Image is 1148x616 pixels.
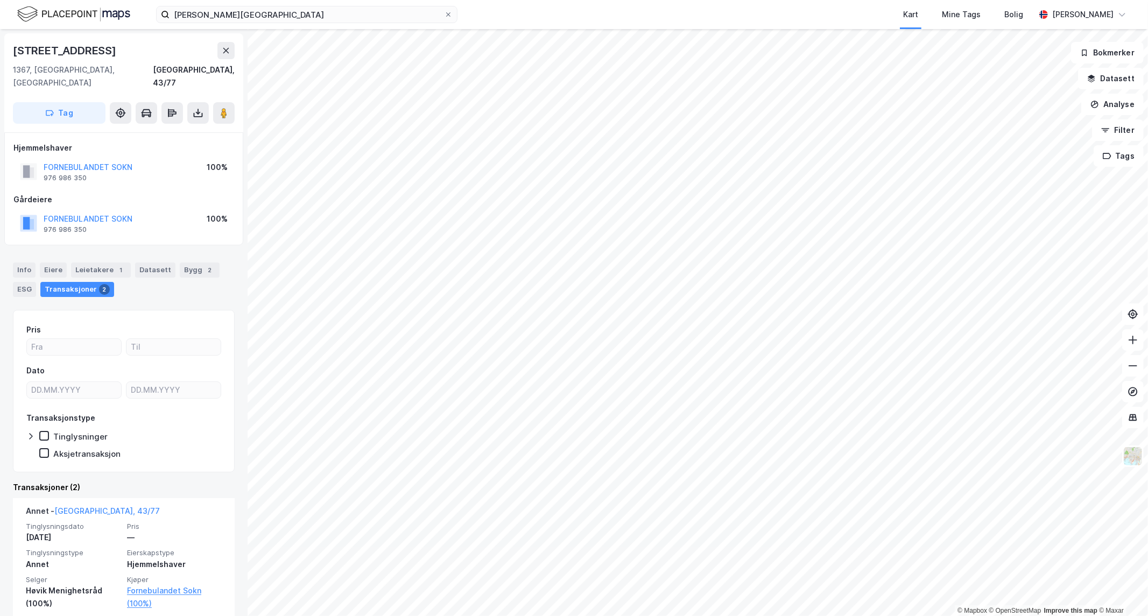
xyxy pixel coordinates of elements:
div: Kontrollprogram for chat [1094,564,1148,616]
span: Tinglysningsdato [26,522,121,531]
input: DD.MM.YYYY [27,382,121,398]
div: 1367, [GEOGRAPHIC_DATA], [GEOGRAPHIC_DATA] [13,63,153,89]
div: 976 986 350 [44,174,87,182]
div: Hjemmelshaver [13,141,234,154]
span: Pris [127,522,222,531]
div: 2 [99,284,110,295]
div: Transaksjoner [40,282,114,297]
div: Info [13,263,36,278]
div: ESG [13,282,36,297]
input: Søk på adresse, matrikkel, gårdeiere, leietakere eller personer [170,6,444,23]
div: Hjemmelshaver [127,558,222,571]
span: Tinglysningstype [26,548,121,557]
button: Datasett [1078,68,1144,89]
button: Analyse [1081,94,1144,115]
a: [GEOGRAPHIC_DATA], 43/77 [54,506,160,515]
div: Høvik Menighetsråd (100%) [26,584,121,610]
a: Fornebulandet Sokn (100%) [127,584,222,610]
button: Tags [1094,145,1144,167]
div: Bygg [180,263,220,278]
a: OpenStreetMap [989,607,1041,614]
div: Kart [903,8,918,21]
button: Bokmerker [1071,42,1144,63]
div: [DATE] [26,531,121,544]
div: Leietakere [71,263,131,278]
div: [GEOGRAPHIC_DATA], 43/77 [153,63,235,89]
span: Eierskapstype [127,548,222,557]
div: Datasett [135,263,175,278]
div: 1 [116,265,126,275]
img: logo.f888ab2527a4732fd821a326f86c7f29.svg [17,5,130,24]
a: Mapbox [957,607,987,614]
span: Kjøper [127,575,222,584]
div: Dato [26,364,45,377]
div: 100% [207,161,228,174]
span: Selger [26,575,121,584]
button: Filter [1092,119,1144,141]
div: 2 [205,265,215,275]
div: [PERSON_NAME] [1052,8,1114,21]
div: Gårdeiere [13,193,234,206]
div: Pris [26,323,41,336]
div: 976 986 350 [44,225,87,234]
div: Tinglysninger [53,431,108,442]
div: Annet - [26,505,160,522]
div: — [127,531,222,544]
input: Til [126,339,221,355]
div: Transaksjoner (2) [13,481,235,494]
div: 100% [207,213,228,225]
input: DD.MM.YYYY [126,382,221,398]
div: Bolig [1004,8,1023,21]
div: Mine Tags [942,8,981,21]
button: Tag [13,102,105,124]
iframe: Chat Widget [1094,564,1148,616]
div: Transaksjonstype [26,412,95,424]
a: Improve this map [1044,607,1097,614]
img: Z [1123,446,1143,466]
input: Fra [27,339,121,355]
div: Eiere [40,263,67,278]
div: Aksjetransaksjon [53,449,121,459]
div: [STREET_ADDRESS] [13,42,118,59]
div: Annet [26,558,121,571]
